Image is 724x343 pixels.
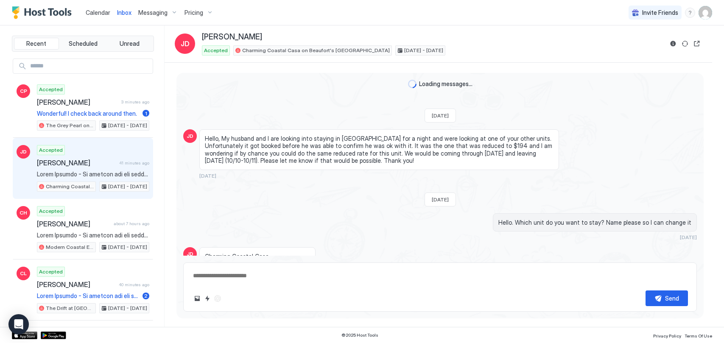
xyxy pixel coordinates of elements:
[692,39,702,49] button: Open reservation
[665,294,679,303] div: Send
[37,98,118,106] span: [PERSON_NAME]
[46,304,94,312] span: The Drift at [GEOGRAPHIC_DATA]
[144,293,148,299] span: 2
[39,146,63,154] span: Accepted
[341,332,378,338] span: © 2025 Host Tools
[119,282,149,287] span: 40 minutes ago
[242,47,390,54] span: Charming Coastal Casa on Beaufort's [GEOGRAPHIC_DATA]
[653,333,681,338] span: Privacy Policy
[205,135,553,165] span: Hello, My husband and I are looking into staying in [GEOGRAPHIC_DATA] for a night and were lookin...
[37,220,110,228] span: [PERSON_NAME]
[181,39,190,49] span: JD
[114,221,149,226] span: about 7 hours ago
[86,9,110,16] span: Calendar
[61,38,106,50] button: Scheduled
[419,80,472,88] span: Loading messages...
[37,231,149,239] span: Lorem Ipsumdo - Si ametcon adi eli seddoeiu temp incidid / utlaboreet do mag al eni admin, ven qu...
[39,207,63,215] span: Accepted
[37,159,116,167] span: [PERSON_NAME]
[39,86,63,93] span: Accepted
[646,290,688,306] button: Send
[498,219,691,226] span: Hello. Which unit do you want to stay? Name please so I can change it
[46,183,94,190] span: Charming Coastal Casa on Beaufort's [GEOGRAPHIC_DATA]
[187,250,193,258] span: JD
[119,160,149,166] span: 41 minutes ago
[37,292,139,300] span: Lorem Ipsumdo - Si ametcon adi eli seddoeiu temp incidid / utlaboreet do mag al eni admin, ven qu...
[27,59,153,73] input: Input Field
[107,38,152,50] button: Unread
[145,110,147,117] span: 1
[202,32,262,42] span: [PERSON_NAME]
[432,112,449,119] span: [DATE]
[86,8,110,17] a: Calendar
[12,332,37,339] a: App Store
[46,243,94,251] span: Modern Coastal Escape on Beaufort's [GEOGRAPHIC_DATA]
[20,148,27,156] span: JD
[20,209,27,217] span: CH
[408,80,417,88] div: loading
[685,333,712,338] span: Terms Of Use
[108,122,147,129] span: [DATE] - [DATE]
[121,99,149,105] span: 3 minutes ago
[699,6,712,20] div: User profile
[14,38,59,50] button: Recent
[120,40,140,47] span: Unread
[12,36,154,52] div: tab-group
[138,9,168,17] span: Messaging
[46,122,94,129] span: The Grey Pearl on Port Royal's [GEOGRAPHIC_DATA]
[69,40,98,47] span: Scheduled
[37,280,115,289] span: [PERSON_NAME]
[187,132,193,140] span: JD
[41,332,66,339] a: Google Play Store
[108,304,147,312] span: [DATE] - [DATE]
[20,87,27,95] span: CP
[205,253,310,275] span: Charming Coastal Casa I’m on the road but can book it by 11:30
[37,110,139,117] span: Wonderful! I check back around then.
[204,47,228,54] span: Accepted
[20,270,27,277] span: CL
[108,243,147,251] span: [DATE] - [DATE]
[685,8,695,18] div: menu
[108,183,147,190] span: [DATE] - [DATE]
[680,234,697,240] span: [DATE]
[184,9,203,17] span: Pricing
[37,170,149,178] span: Lorem Ipsumdo - Si ametcon adi eli seddoeiu temp incidid / utlaboreet do mag al eni admin, ven qu...
[404,47,443,54] span: [DATE] - [DATE]
[685,331,712,340] a: Terms Of Use
[117,9,131,16] span: Inbox
[432,196,449,203] span: [DATE]
[642,9,678,17] span: Invite Friends
[202,293,212,304] button: Quick reply
[117,8,131,17] a: Inbox
[668,39,678,49] button: Reservation information
[8,314,29,335] div: Open Intercom Messenger
[26,40,46,47] span: Recent
[192,293,202,304] button: Upload image
[653,331,681,340] a: Privacy Policy
[12,6,75,19] a: Host Tools Logo
[680,39,690,49] button: Sync reservation
[39,268,63,276] span: Accepted
[199,173,216,179] span: [DATE]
